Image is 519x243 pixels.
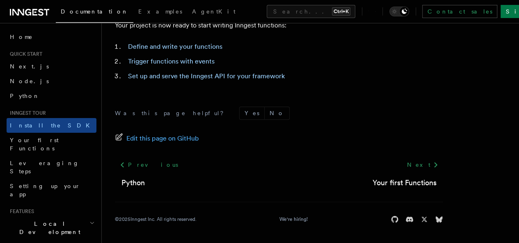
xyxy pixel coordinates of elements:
a: Next.js [7,59,96,74]
a: Node.js [7,74,96,89]
button: No [265,107,289,119]
p: Your project is now ready to start writing Inngest functions: [115,20,443,31]
a: Define and write your functions [128,43,222,50]
button: Local Development [7,216,96,239]
span: Local Development [7,220,89,236]
span: Your first Functions [10,137,59,152]
span: Documentation [61,8,128,15]
span: Inngest tour [7,110,46,116]
span: Node.js [10,78,49,84]
a: Trigger functions with events [128,57,215,65]
a: Documentation [56,2,133,23]
button: Toggle dark mode [389,7,409,16]
a: Python [7,89,96,103]
span: AgentKit [192,8,235,15]
span: Examples [138,8,182,15]
a: Contact sales [422,5,497,18]
span: Leveraging Steps [10,160,79,175]
a: Python [121,177,145,188]
a: Install the SDK [7,118,96,133]
a: We're hiring! [279,216,308,223]
span: Features [7,208,34,215]
div: © 2025 Inngest Inc. All rights reserved. [115,216,197,223]
a: Leveraging Steps [7,156,96,179]
span: Python [10,93,40,99]
a: Next [402,157,443,172]
a: Home [7,30,96,44]
button: Yes [240,107,264,119]
a: AgentKit [187,2,240,22]
a: Setting up your app [7,179,96,202]
p: Was this page helpful? [115,109,229,117]
a: Previous [115,157,183,172]
a: Your first Functions [373,177,437,188]
span: Setting up your app [10,183,80,198]
span: Edit this page on GitHub [126,133,199,144]
span: Quick start [7,51,42,57]
span: Install the SDK [10,122,95,129]
button: Search...Ctrl+K [267,5,355,18]
a: Examples [133,2,187,22]
a: Edit this page on GitHub [115,133,199,144]
span: Next.js [10,63,49,70]
kbd: Ctrl+K [332,7,350,16]
span: Home [10,33,33,41]
a: Set up and serve the Inngest API for your framework [128,72,285,80]
a: Your first Functions [7,133,96,156]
